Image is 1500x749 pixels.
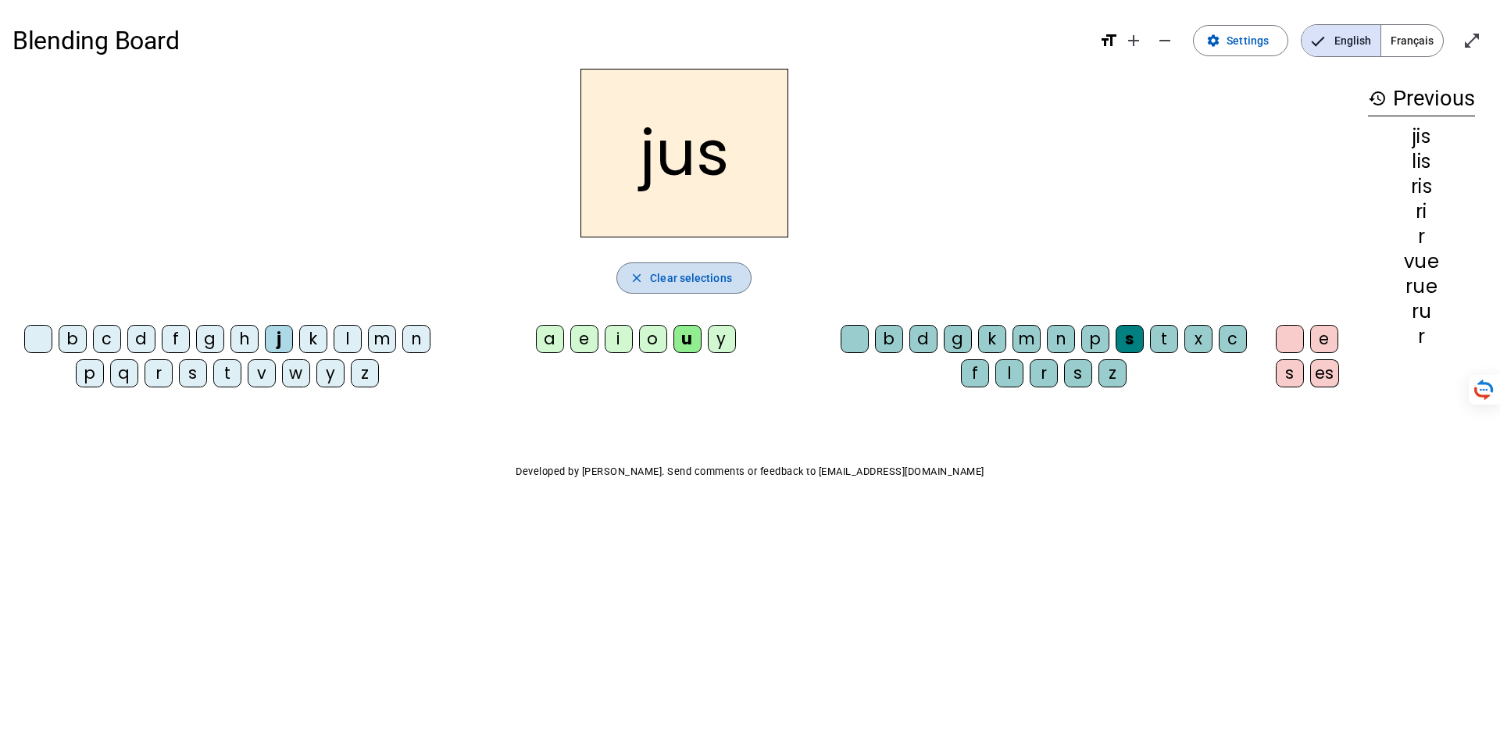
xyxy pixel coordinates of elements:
div: l [334,325,362,353]
div: e [1310,325,1338,353]
span: English [1302,25,1380,56]
span: Settings [1227,31,1269,50]
div: c [1219,325,1247,353]
h3: Previous [1368,81,1475,116]
button: Decrease font size [1149,25,1180,56]
div: rue [1368,277,1475,296]
div: vue [1368,252,1475,271]
div: r [1030,359,1058,387]
div: n [402,325,430,353]
div: d [909,325,937,353]
mat-icon: close [630,271,644,285]
div: r [145,359,173,387]
mat-button-toggle-group: Language selection [1301,24,1444,57]
div: e [570,325,598,353]
div: y [316,359,345,387]
h2: jus [580,69,788,237]
button: Settings [1193,25,1288,56]
div: d [127,325,155,353]
div: f [961,359,989,387]
div: s [1064,359,1092,387]
button: Clear selections [616,262,752,294]
span: Français [1381,25,1443,56]
mat-icon: format_size [1099,31,1118,50]
div: w [282,359,310,387]
mat-icon: open_in_full [1462,31,1481,50]
div: s [1276,359,1304,387]
div: z [1098,359,1127,387]
div: k [299,325,327,353]
div: m [368,325,396,353]
div: i [605,325,633,353]
div: q [110,359,138,387]
span: Clear selections [650,269,732,287]
div: p [76,359,104,387]
div: x [1184,325,1212,353]
button: Enter full screen [1456,25,1487,56]
mat-icon: history [1368,89,1387,108]
div: o [639,325,667,353]
mat-icon: add [1124,31,1143,50]
div: k [978,325,1006,353]
div: s [1116,325,1144,353]
div: t [213,359,241,387]
div: ru [1368,302,1475,321]
div: g [944,325,972,353]
div: z [351,359,379,387]
div: es [1310,359,1339,387]
div: lis [1368,152,1475,171]
div: u [673,325,702,353]
div: b [875,325,903,353]
div: j [265,325,293,353]
div: b [59,325,87,353]
div: a [536,325,564,353]
p: Developed by [PERSON_NAME]. Send comments or feedback to [EMAIL_ADDRESS][DOMAIN_NAME] [12,462,1487,481]
div: ri [1368,202,1475,221]
button: Increase font size [1118,25,1149,56]
mat-icon: settings [1206,34,1220,48]
div: n [1047,325,1075,353]
div: m [1012,325,1041,353]
div: f [162,325,190,353]
div: y [708,325,736,353]
div: t [1150,325,1178,353]
mat-icon: remove [1155,31,1174,50]
div: v [248,359,276,387]
div: c [93,325,121,353]
div: h [230,325,259,353]
div: r [1368,227,1475,246]
div: p [1081,325,1109,353]
div: l [995,359,1023,387]
div: s [179,359,207,387]
div: ris [1368,177,1475,196]
div: g [196,325,224,353]
div: jis [1368,127,1475,146]
div: r [1368,327,1475,346]
h1: Blending Board [12,16,1087,66]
